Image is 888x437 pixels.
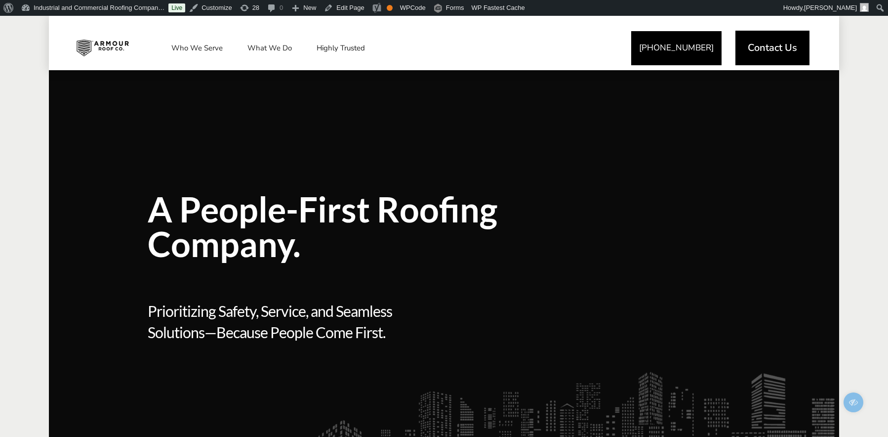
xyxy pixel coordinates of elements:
a: Who We Serve [161,36,233,60]
a: Live [168,3,185,12]
a: [PHONE_NUMBER] [631,31,722,65]
img: Industrial and Commercial Roofing Company | Armour Roof Co. [69,36,137,60]
a: Highly Trusted [307,36,375,60]
div: OK [387,5,393,11]
a: Contact Us [735,31,809,65]
span: [PERSON_NAME] [804,4,857,11]
span: Contact Us [748,43,797,53]
a: What We Do [238,36,302,60]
